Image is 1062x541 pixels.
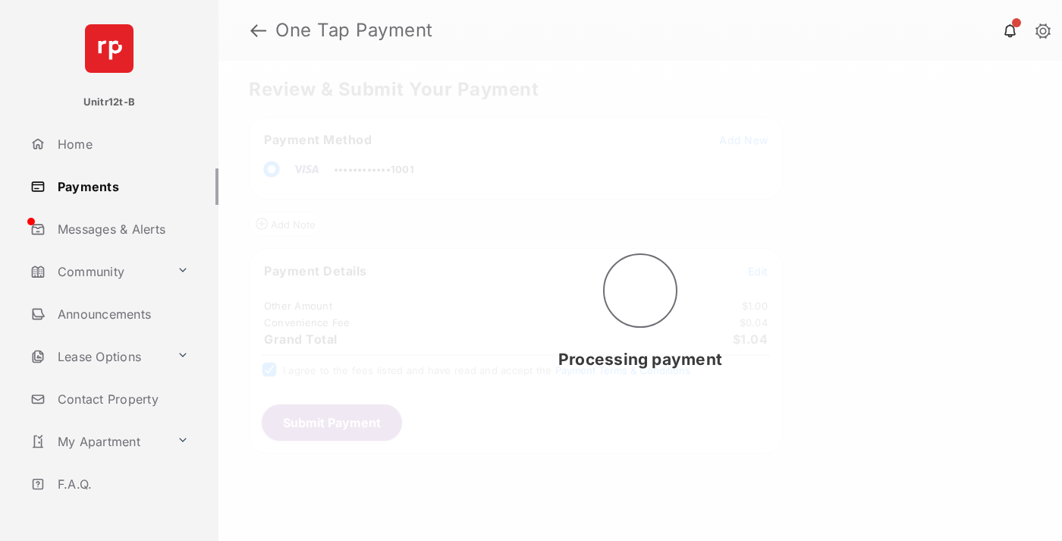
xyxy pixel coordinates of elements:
[24,338,171,375] a: Lease Options
[83,95,135,110] p: Unitr12t-B
[24,126,218,162] a: Home
[85,24,134,73] img: svg+xml;base64,PHN2ZyB4bWxucz0iaHR0cDovL3d3dy53My5vcmcvMjAwMC9zdmciIHdpZHRoPSI2NCIgaGVpZ2h0PSI2NC...
[24,253,171,290] a: Community
[24,168,218,205] a: Payments
[275,21,433,39] strong: One Tap Payment
[24,296,218,332] a: Announcements
[24,466,218,502] a: F.A.Q.
[558,350,722,369] span: Processing payment
[24,423,171,460] a: My Apartment
[24,211,218,247] a: Messages & Alerts
[24,381,218,417] a: Contact Property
